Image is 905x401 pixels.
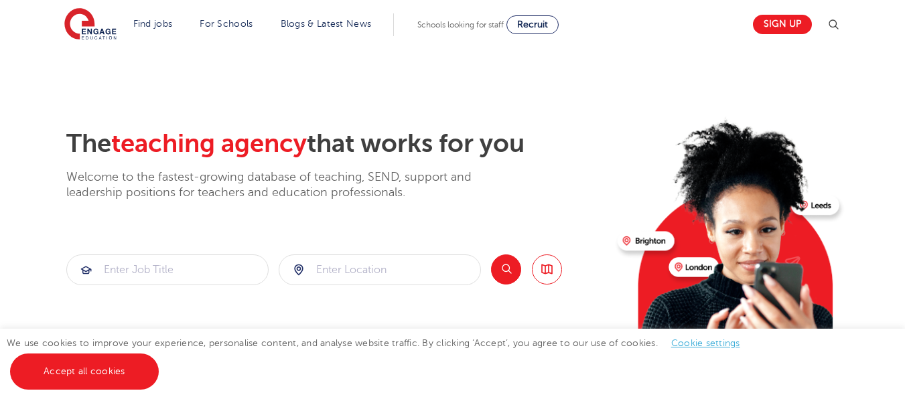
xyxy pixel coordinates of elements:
input: Submit [67,255,268,285]
a: Blogs & Latest News [281,19,372,29]
img: Engage Education [64,8,117,42]
p: Welcome to the fastest-growing database of teaching, SEND, support and leadership positions for t... [66,169,508,201]
h2: The that works for you [66,129,607,159]
a: Cookie settings [671,338,740,348]
input: Submit [279,255,480,285]
span: We use cookies to improve your experience, personalise content, and analyse website traffic. By c... [7,338,754,376]
a: Recruit [506,15,559,34]
a: For Schools [200,19,253,29]
div: Submit [66,254,269,285]
a: Accept all cookies [10,353,159,390]
a: Find jobs [133,19,173,29]
button: Search [491,254,521,285]
div: Submit [279,254,481,285]
span: teaching agency [111,129,307,158]
span: Recruit [517,19,548,29]
span: Schools looking for staff [417,20,504,29]
a: Sign up [753,15,812,34]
